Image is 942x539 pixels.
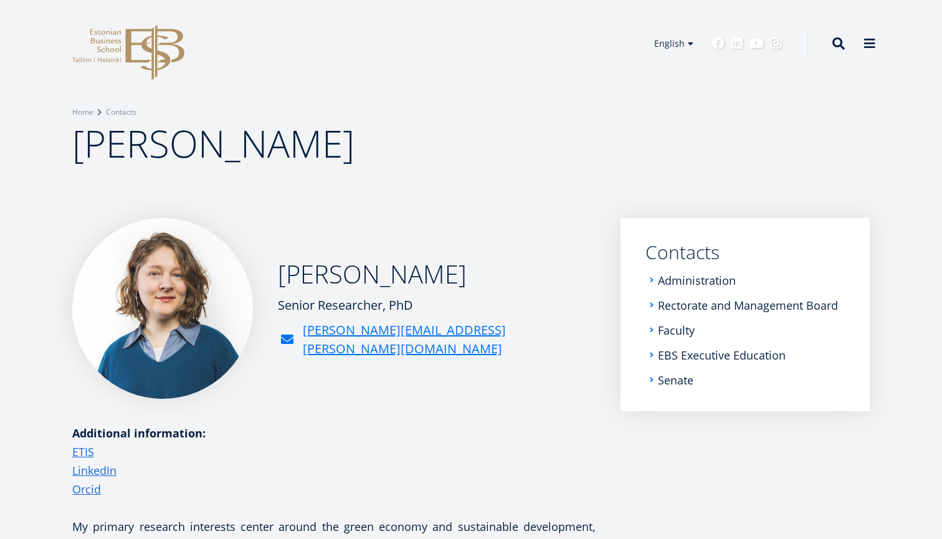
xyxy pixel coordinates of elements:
[658,374,693,386] a: Senate
[658,299,838,312] a: Rectorate and Management Board
[645,243,845,262] a: Contacts
[72,442,94,461] a: ETIS
[749,37,764,50] a: Youtube
[72,424,596,442] div: Additional information:
[658,349,786,361] a: EBS Executive Education
[278,259,596,290] h2: [PERSON_NAME]
[72,480,101,498] a: Orcid
[106,106,136,118] a: Contacts
[770,37,783,50] a: Instagram
[72,218,253,399] img: Aleksandra Kekkonen
[72,461,117,480] a: LinkedIn
[72,106,93,118] a: Home
[731,37,743,50] a: Linkedin
[72,118,354,169] span: [PERSON_NAME]
[658,274,736,287] a: Administration
[303,321,596,358] a: [PERSON_NAME][EMAIL_ADDRESS][PERSON_NAME][DOMAIN_NAME]
[278,296,596,315] div: Senior Researcher, PhD
[712,37,725,50] a: Facebook
[658,324,695,336] a: Faculty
